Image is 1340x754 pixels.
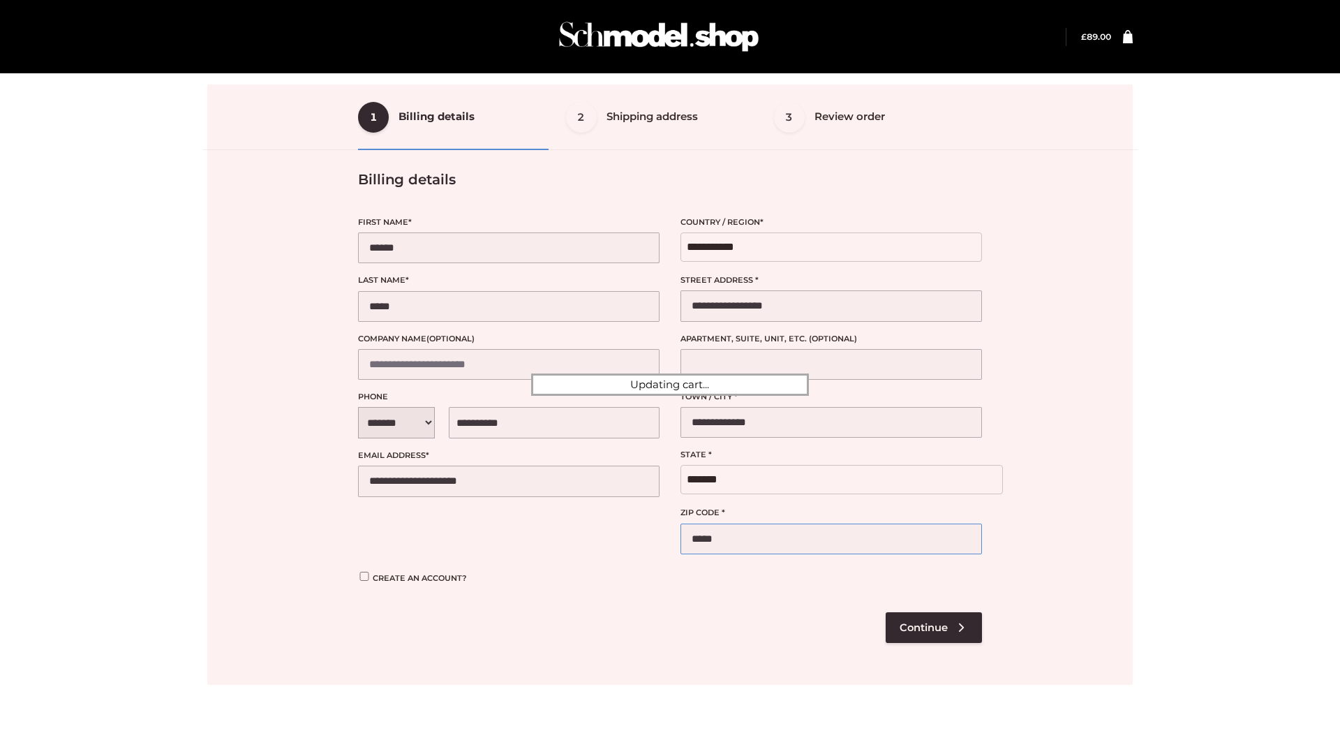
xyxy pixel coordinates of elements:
span: £ [1081,31,1087,42]
a: £89.00 [1081,31,1111,42]
img: Schmodel Admin 964 [554,9,764,64]
bdi: 89.00 [1081,31,1111,42]
div: Updating cart... [531,374,809,396]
